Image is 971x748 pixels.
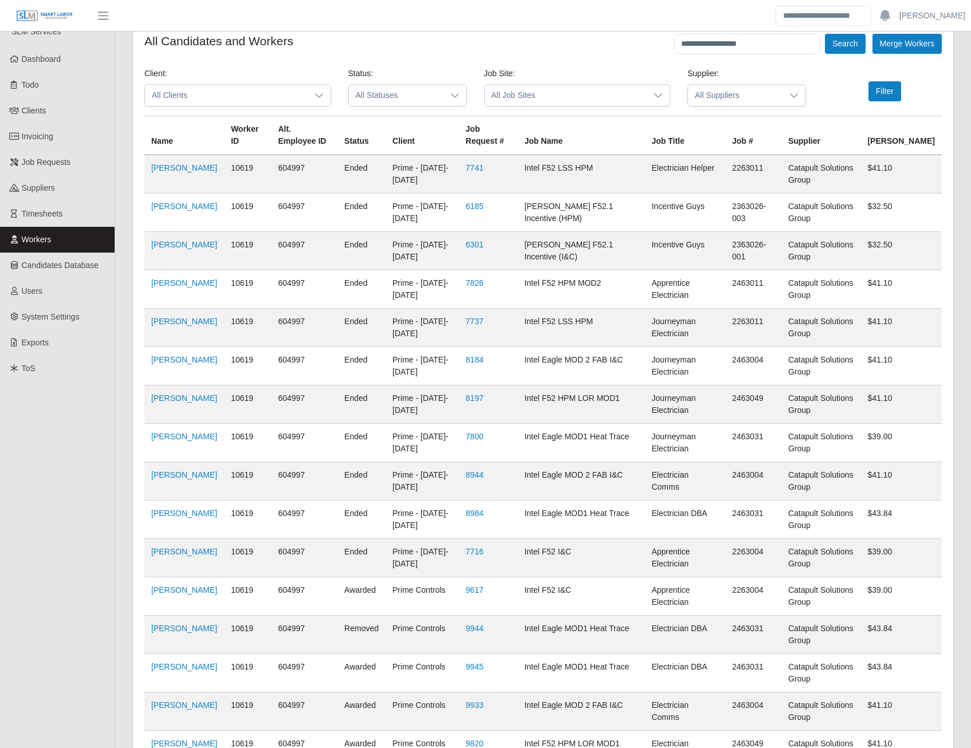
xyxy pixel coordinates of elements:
[725,155,781,194] td: 2263011
[466,278,483,288] a: 7826
[776,6,871,26] input: Search
[860,654,942,692] td: $43.84
[868,81,901,101] button: Filter
[151,163,217,172] a: [PERSON_NAME]
[271,616,337,654] td: 604997
[725,347,781,385] td: 2463004
[22,338,49,347] span: Exports
[144,116,224,155] th: Name
[16,10,73,22] img: SLM Logo
[224,501,271,539] td: 10619
[386,116,459,155] th: Client
[22,235,52,244] span: Workers
[271,424,337,462] td: 604997
[224,194,271,232] td: 10619
[386,270,459,309] td: Prime - [DATE]-[DATE]
[151,432,217,441] a: [PERSON_NAME]
[517,347,644,385] td: Intel Eagle MOD 2 FAB I&C
[725,424,781,462] td: 2463031
[22,54,61,64] span: Dashboard
[151,662,217,671] a: [PERSON_NAME]
[349,85,443,106] span: All Statuses
[860,616,942,654] td: $43.84
[271,539,337,577] td: 604997
[224,692,271,731] td: 10619
[725,692,781,731] td: 2463004
[337,577,386,616] td: awarded
[386,692,459,731] td: Prime Controls
[781,501,861,539] td: Catapult Solutions Group
[781,385,861,424] td: Catapult Solutions Group
[517,539,644,577] td: Intel F52 I&C
[725,309,781,347] td: 2263011
[224,462,271,501] td: 10619
[725,194,781,232] td: 2363026-003
[781,155,861,194] td: Catapult Solutions Group
[271,654,337,692] td: 604997
[151,739,217,748] a: [PERSON_NAME]
[860,309,942,347] td: $41.10
[151,240,217,249] a: [PERSON_NAME]
[144,34,293,48] h4: All Candidates and Workers
[271,232,337,270] td: 604997
[517,424,644,462] td: Intel Eagle MOD1 Heat Trace
[466,202,483,211] a: 6185
[224,616,271,654] td: 10619
[337,462,386,501] td: ended
[337,385,386,424] td: ended
[224,424,271,462] td: 10619
[386,194,459,232] td: Prime - [DATE]-[DATE]
[781,309,861,347] td: Catapult Solutions Group
[271,462,337,501] td: 604997
[644,424,725,462] td: Journeyman Electrician
[11,27,61,36] span: SLM Services
[386,385,459,424] td: Prime - [DATE]-[DATE]
[725,501,781,539] td: 2463031
[151,393,217,403] a: [PERSON_NAME]
[781,692,861,731] td: Catapult Solutions Group
[725,654,781,692] td: 2463031
[781,462,861,501] td: Catapult Solutions Group
[644,194,725,232] td: Incentive Guys
[644,347,725,385] td: Journeyman Electrician
[337,616,386,654] td: removed
[725,116,781,155] th: Job #
[860,692,942,731] td: $41.10
[466,700,483,710] a: 9933
[22,364,36,373] span: ToS
[151,624,217,633] a: [PERSON_NAME]
[337,424,386,462] td: ended
[271,577,337,616] td: 604997
[337,347,386,385] td: ended
[224,654,271,692] td: 10619
[860,347,942,385] td: $41.10
[517,232,644,270] td: [PERSON_NAME] F52.1 Incentive (I&C)
[466,163,483,172] a: 7741
[151,547,217,556] a: [PERSON_NAME]
[22,80,39,89] span: Todo
[644,270,725,309] td: Apprentice Electrician
[781,616,861,654] td: Catapult Solutions Group
[517,501,644,539] td: Intel Eagle MOD1 Heat Trace
[781,270,861,309] td: Catapult Solutions Group
[224,155,271,194] td: 10619
[271,347,337,385] td: 604997
[386,577,459,616] td: Prime Controls
[860,155,942,194] td: $41.10
[725,577,781,616] td: 2263004
[337,654,386,692] td: awarded
[151,317,217,326] a: [PERSON_NAME]
[781,539,861,577] td: Catapult Solutions Group
[860,501,942,539] td: $43.84
[517,155,644,194] td: Intel F52 LSS HPM
[781,232,861,270] td: Catapult Solutions Group
[484,68,515,80] label: Job Site:
[466,432,483,441] a: 7800
[860,424,942,462] td: $39.00
[781,116,861,155] th: Supplier
[860,194,942,232] td: $32.50
[466,585,483,595] a: 9617
[466,240,483,249] a: 6301
[22,261,99,270] span: Candidates Database
[151,700,217,710] a: [PERSON_NAME]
